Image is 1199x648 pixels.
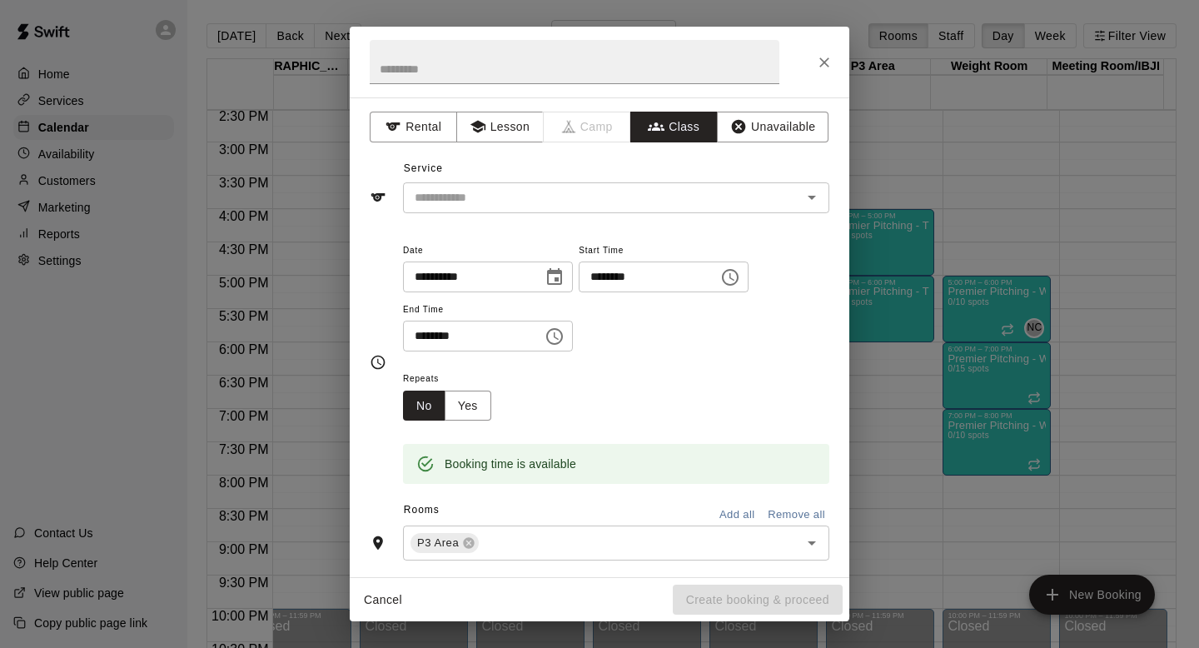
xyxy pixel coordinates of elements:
[717,112,828,142] button: Unavailable
[370,535,386,551] svg: Rooms
[403,299,573,322] span: End Time
[544,112,631,142] span: Camps can only be created in the Services page
[370,189,386,206] svg: Service
[403,391,491,421] div: outlined button group
[404,504,440,516] span: Rooms
[404,162,443,174] span: Service
[538,261,571,294] button: Choose date, selected date is Oct 27, 2025
[370,112,457,142] button: Rental
[404,574,829,601] span: Notes
[538,320,571,353] button: Choose time, selected time is 7:00 PM
[403,368,505,391] span: Repeats
[579,240,749,262] span: Start Time
[370,354,386,371] svg: Timing
[630,112,718,142] button: Class
[356,585,410,616] button: Cancel
[456,112,544,142] button: Lesson
[764,502,829,528] button: Remove all
[809,47,839,77] button: Close
[410,533,479,553] div: P3 Area
[445,391,491,421] button: Yes
[800,531,823,555] button: Open
[410,535,465,551] span: P3 Area
[710,502,764,528] button: Add all
[800,186,823,209] button: Open
[403,391,445,421] button: No
[445,449,576,479] div: Booking time is available
[714,261,747,294] button: Choose time, selected time is 6:00 PM
[403,240,573,262] span: Date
